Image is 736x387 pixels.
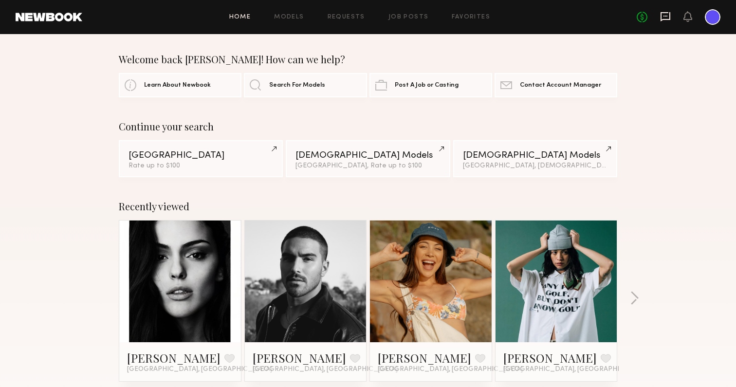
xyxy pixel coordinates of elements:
a: [PERSON_NAME] [127,350,221,366]
span: [GEOGRAPHIC_DATA], [GEOGRAPHIC_DATA] [127,366,272,373]
div: [GEOGRAPHIC_DATA] [129,151,273,160]
a: [PERSON_NAME] [253,350,346,366]
a: [PERSON_NAME] [503,350,597,366]
a: Job Posts [388,14,429,20]
span: Learn About Newbook [144,82,211,89]
div: Welcome back [PERSON_NAME]! How can we help? [119,54,617,65]
div: [GEOGRAPHIC_DATA], Rate up to $100 [295,163,440,169]
span: [GEOGRAPHIC_DATA], [GEOGRAPHIC_DATA] [378,366,523,373]
a: Requests [328,14,365,20]
span: Post A Job or Casting [395,82,459,89]
span: [GEOGRAPHIC_DATA], [GEOGRAPHIC_DATA] [503,366,648,373]
a: [DEMOGRAPHIC_DATA] Models[GEOGRAPHIC_DATA], [DEMOGRAPHIC_DATA] [453,140,617,177]
div: [DEMOGRAPHIC_DATA] Models [295,151,440,160]
span: [GEOGRAPHIC_DATA], [GEOGRAPHIC_DATA] [253,366,398,373]
div: [GEOGRAPHIC_DATA], [DEMOGRAPHIC_DATA] [463,163,607,169]
a: Home [229,14,251,20]
a: Search For Models [244,73,367,97]
a: Favorites [452,14,490,20]
a: Post A Job or Casting [369,73,492,97]
a: Learn About Newbook [119,73,241,97]
a: Contact Account Manager [495,73,617,97]
a: [GEOGRAPHIC_DATA]Rate up to $100 [119,140,283,177]
div: Recently viewed [119,201,617,212]
span: Contact Account Manager [520,82,601,89]
a: [PERSON_NAME] [378,350,471,366]
a: Models [274,14,304,20]
span: Search For Models [269,82,325,89]
div: Rate up to $100 [129,163,273,169]
div: Continue your search [119,121,617,132]
a: [DEMOGRAPHIC_DATA] Models[GEOGRAPHIC_DATA], Rate up to $100 [286,140,450,177]
div: [DEMOGRAPHIC_DATA] Models [463,151,607,160]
